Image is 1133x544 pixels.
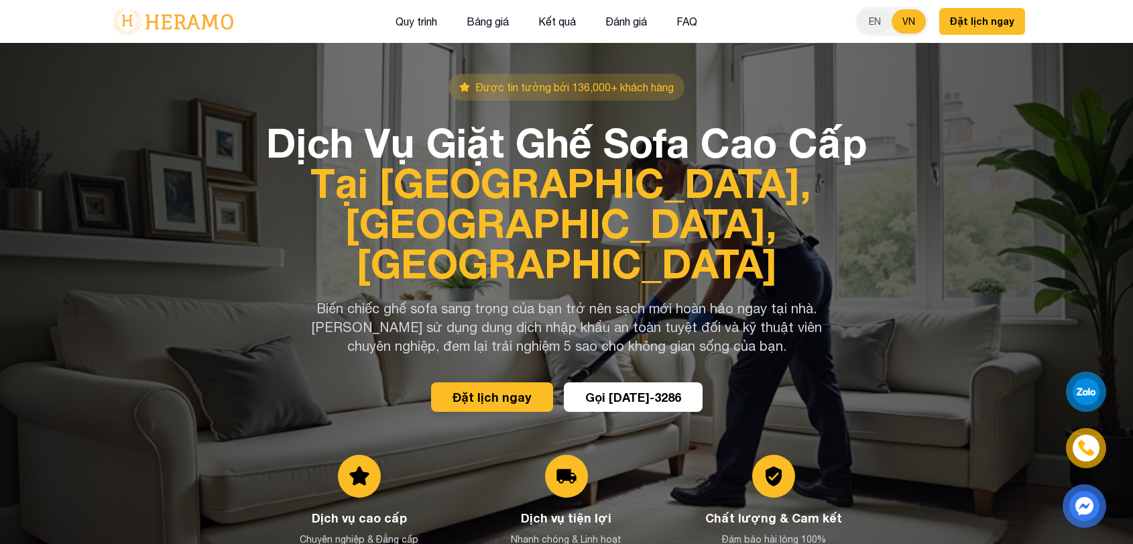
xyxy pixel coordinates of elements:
button: Kết quả [534,13,580,30]
h3: Dịch vụ cao cấp [266,508,452,527]
p: Biến chiếc ghế sofa sang trọng của bạn trở nên sạch mới hoàn hảo ngay tại nhà. [PERSON_NAME] sử d... [309,299,824,356]
button: Đánh giá [601,13,651,30]
h1: Dịch Vụ Giặt Ghế Sofa Cao Cấp [266,122,867,283]
img: phone-icon [1076,439,1095,458]
button: Đặt lịch ngay [939,8,1025,35]
img: logo-with-text.png [108,7,237,36]
button: Bảng giá [463,13,513,30]
h3: Chất lượng & Cam kết [681,508,867,527]
span: Được tin tưởng bởi 136,000+ khách hàng [475,79,674,95]
button: Gọi [DATE]-3286 [564,382,703,412]
button: FAQ [672,13,701,30]
button: EN [858,9,892,34]
button: VN [892,9,926,34]
a: phone-icon [1068,430,1105,467]
h3: Dịch vụ tiện lợi [473,508,659,527]
button: Đặt lịch ngay [431,382,553,412]
span: Tại [GEOGRAPHIC_DATA], [GEOGRAPHIC_DATA], [GEOGRAPHIC_DATA] [266,162,867,283]
button: Quy trình [392,13,441,30]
